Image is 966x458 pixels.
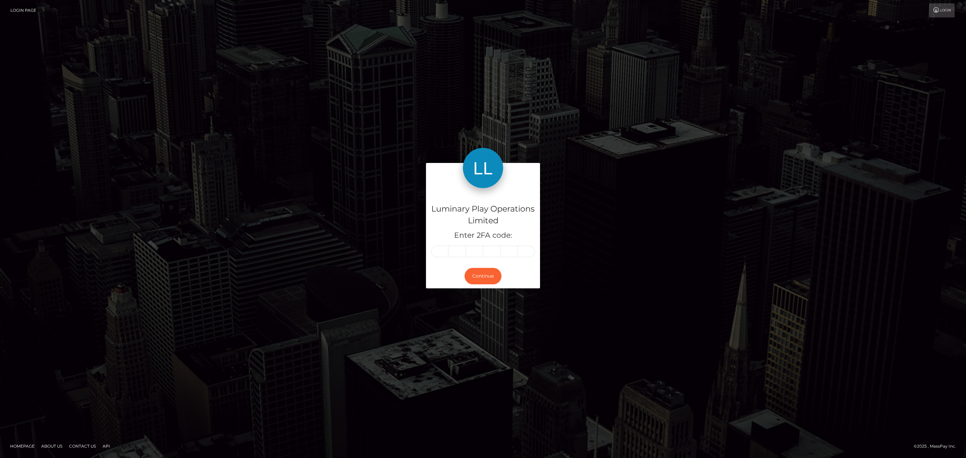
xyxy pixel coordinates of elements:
button: Continue [465,268,501,284]
a: Homepage [7,441,37,451]
a: API [100,441,113,451]
a: Login [929,3,955,17]
h5: Enter 2FA code: [431,230,535,241]
img: Luminary Play Operations Limited [463,148,503,188]
a: Login Page [10,3,36,17]
a: About Us [39,441,65,451]
a: Contact Us [66,441,99,451]
h4: Luminary Play Operations Limited [431,203,535,227]
div: © 2025 , MassPay Inc. [914,443,961,450]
